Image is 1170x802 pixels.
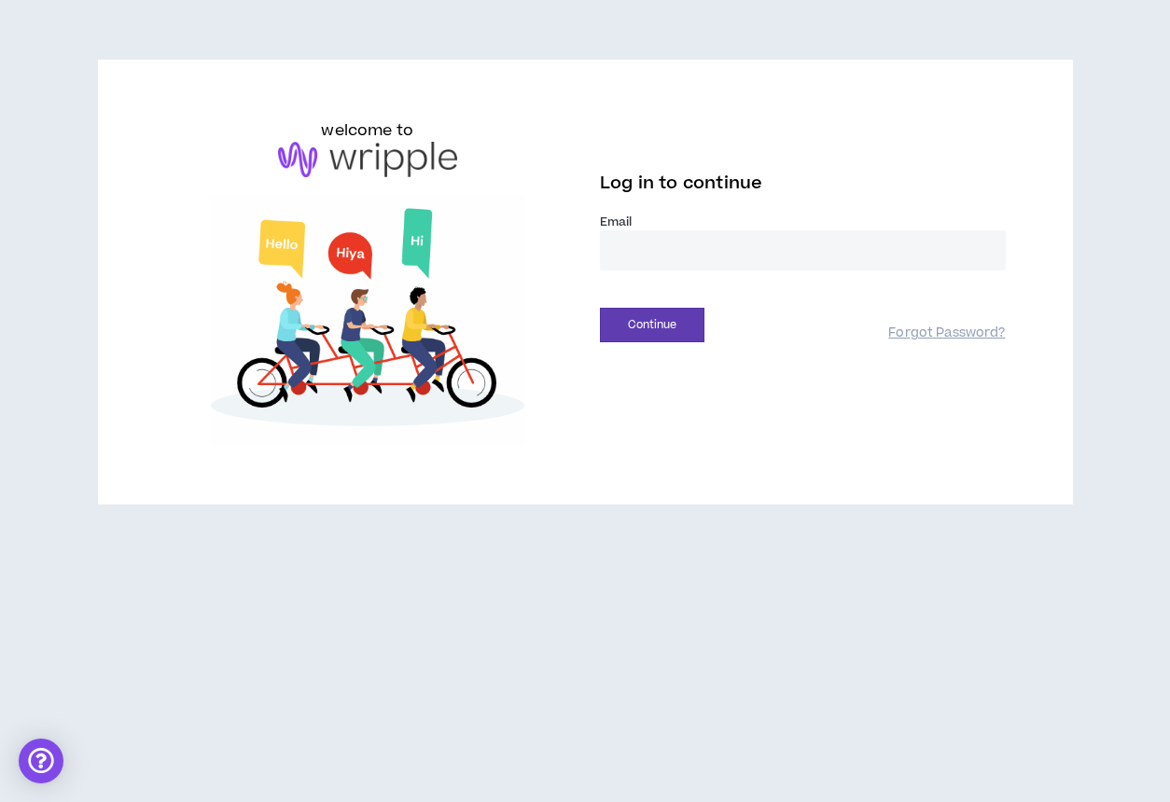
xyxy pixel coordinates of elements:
[600,172,762,195] span: Log in to continue
[600,308,704,342] button: Continue
[19,739,63,783] div: Open Intercom Messenger
[321,119,413,142] h6: welcome to
[600,214,1006,230] label: Email
[888,325,1005,342] a: Forgot Password?
[165,196,571,446] img: Welcome to Wripple
[278,142,457,177] img: logo-brand.png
